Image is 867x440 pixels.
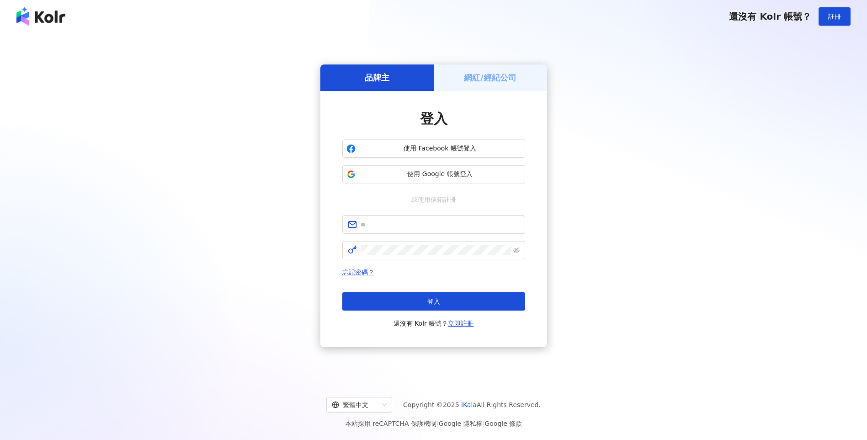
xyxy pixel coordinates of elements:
span: eye-invisible [513,247,520,253]
h5: 網紅/經紀公司 [464,72,516,83]
img: logo [16,7,65,26]
span: 還沒有 Kolr 帳號？ [729,11,811,22]
a: Google 條款 [484,420,522,427]
span: 註冊 [828,13,841,20]
span: 本站採用 reCAPTCHA 保護機制 [345,418,522,429]
span: 還沒有 Kolr 帳號？ [394,318,474,329]
span: | [436,420,439,427]
span: 登入 [427,298,440,305]
span: 使用 Facebook 帳號登入 [359,144,521,153]
div: 繁體中文 [332,397,378,412]
a: 立即註冊 [448,320,473,327]
a: iKala [461,401,477,408]
button: 使用 Facebook 帳號登入 [342,140,525,158]
button: 使用 Google 帳號登入 [342,165,525,183]
span: Copyright © 2025 All Rights Reserved. [403,399,541,410]
h5: 品牌主 [365,72,389,83]
a: 忘記密碼？ [342,268,374,276]
span: 或使用信箱註冊 [405,194,463,204]
span: 使用 Google 帳號登入 [359,170,521,179]
span: | [483,420,485,427]
span: 登入 [420,111,447,127]
a: Google 隱私權 [439,420,483,427]
button: 註冊 [819,7,851,26]
button: 登入 [342,292,525,311]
